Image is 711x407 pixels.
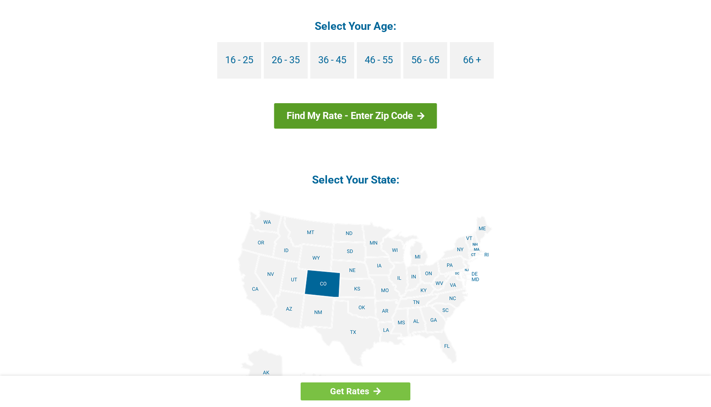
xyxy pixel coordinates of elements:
[264,42,308,79] a: 26 - 35
[310,42,354,79] a: 36 - 45
[403,42,447,79] a: 56 - 65
[301,382,410,400] a: Get Rates
[217,42,261,79] a: 16 - 25
[357,42,401,79] a: 46 - 55
[450,42,494,79] a: 66 +
[145,19,566,33] h4: Select Your Age:
[145,173,566,187] h4: Select Your State:
[274,103,437,129] a: Find My Rate - Enter Zip Code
